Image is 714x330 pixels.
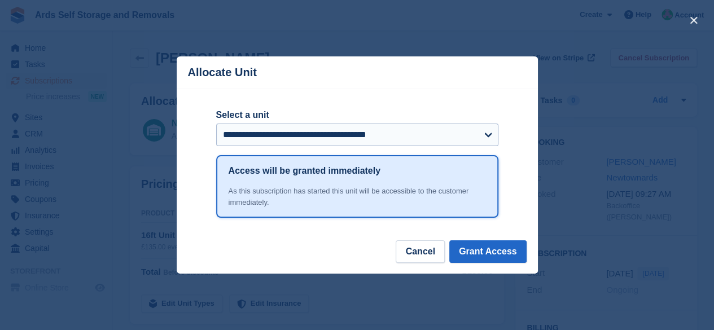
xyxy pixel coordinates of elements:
button: close [685,11,703,29]
label: Select a unit [216,108,498,122]
p: Allocate Unit [188,66,257,79]
button: Cancel [396,240,444,263]
button: Grant Access [449,240,527,263]
h1: Access will be granted immediately [229,164,380,178]
div: As this subscription has started this unit will be accessible to the customer immediately. [229,186,486,208]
